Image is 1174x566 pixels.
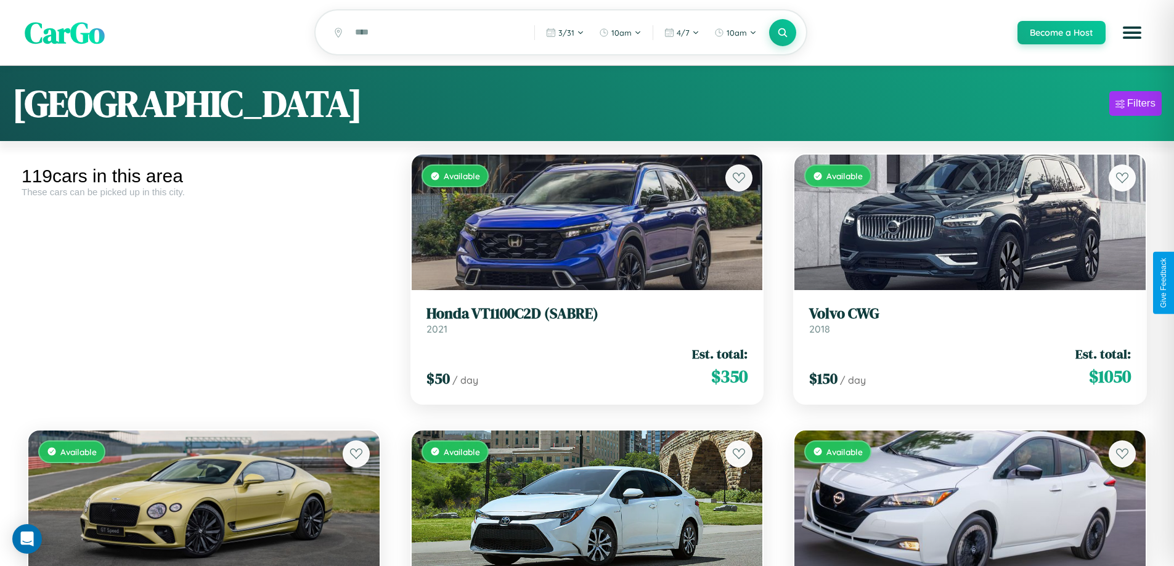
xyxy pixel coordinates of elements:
div: 119 cars in this area [22,166,386,187]
span: Est. total: [1075,345,1131,363]
div: These cars can be picked up in this city. [22,187,386,197]
a: Honda VT1100C2D (SABRE)2021 [426,305,748,335]
a: Volvo CWG2018 [809,305,1131,335]
button: 10am [593,23,648,42]
span: $ 1050 [1089,364,1131,389]
div: Filters [1127,97,1156,110]
span: Available [826,447,863,457]
span: CarGo [25,12,105,53]
button: 10am [708,23,763,42]
span: 4 / 7 [677,28,690,38]
h3: Honda VT1100C2D (SABRE) [426,305,748,323]
span: Available [444,171,480,181]
button: 4/7 [658,23,706,42]
h3: Volvo CWG [809,305,1131,323]
button: Open menu [1115,15,1149,50]
h1: [GEOGRAPHIC_DATA] [12,78,362,129]
span: Est. total: [692,345,748,363]
span: $ 50 [426,368,450,389]
span: Available [826,171,863,181]
span: $ 150 [809,368,838,389]
span: Available [444,447,480,457]
span: 3 / 31 [558,28,574,38]
span: 10am [611,28,632,38]
button: 3/31 [540,23,590,42]
button: Become a Host [1017,21,1106,44]
span: 2021 [426,323,447,335]
button: Filters [1109,91,1162,116]
div: Give Feedback [1159,258,1168,308]
span: 10am [727,28,747,38]
span: / day [452,374,478,386]
span: / day [840,374,866,386]
div: Open Intercom Messenger [12,524,42,554]
span: Available [60,447,97,457]
span: 2018 [809,323,830,335]
span: $ 350 [711,364,748,389]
